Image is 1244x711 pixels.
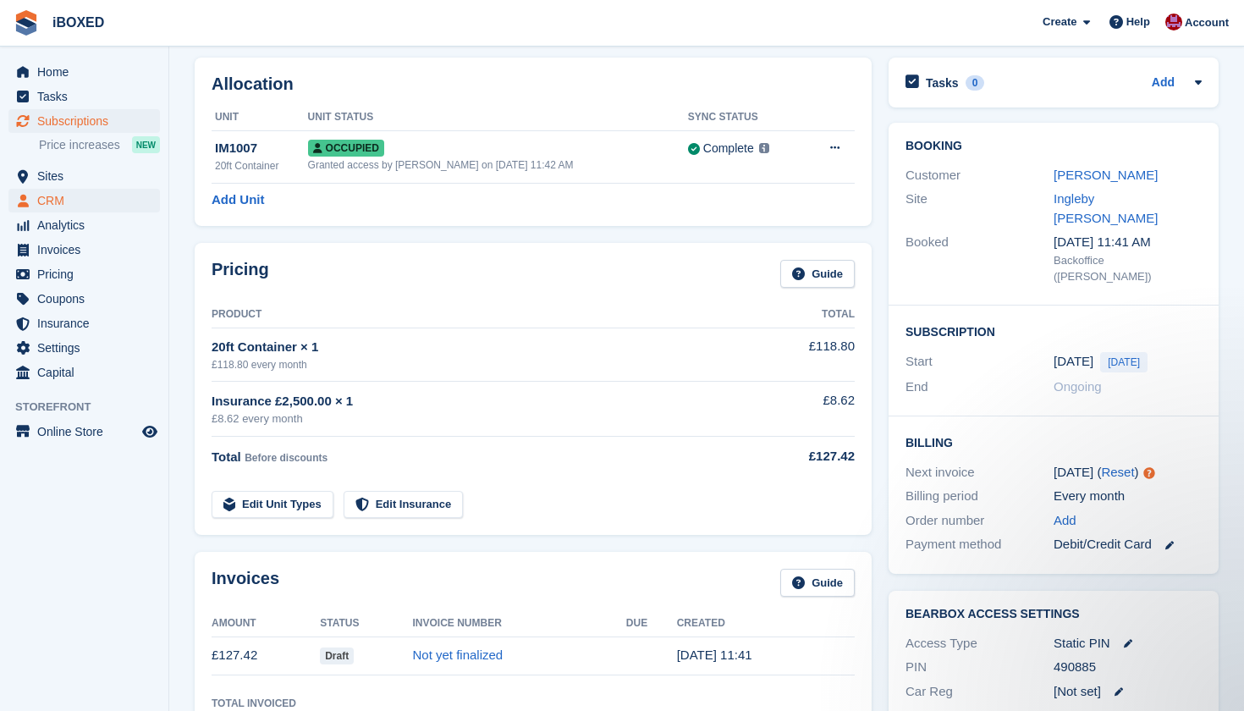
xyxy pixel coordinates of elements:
[677,610,855,637] th: Created
[37,189,139,212] span: CRM
[756,447,855,466] div: £127.42
[1126,14,1150,30] span: Help
[688,104,804,131] th: Sync Status
[8,85,160,108] a: menu
[1165,14,1182,30] img: Amanda Forder
[1185,14,1229,31] span: Account
[1054,535,1202,554] div: Debit/Credit Card
[1054,634,1202,653] div: Static PIN
[37,85,139,108] span: Tasks
[905,511,1054,531] div: Order number
[39,137,120,153] span: Price increases
[905,378,1054,397] div: End
[37,287,139,311] span: Coupons
[1054,379,1102,394] span: Ongoing
[140,422,160,442] a: Preview store
[1101,465,1134,479] a: Reset
[8,311,160,335] a: menu
[1054,168,1158,182] a: [PERSON_NAME]
[412,648,503,662] a: Not yet finalized
[905,608,1202,621] h2: BearBox Access Settings
[905,682,1054,702] div: Car Reg
[926,75,959,91] h2: Tasks
[212,357,756,372] div: £118.80 every month
[320,610,412,637] th: Status
[8,60,160,84] a: menu
[215,139,308,158] div: IM1007
[905,487,1054,506] div: Billing period
[8,287,160,311] a: menu
[15,399,168,416] span: Storefront
[212,411,756,427] div: £8.62 every month
[677,648,752,662] time: 2025-09-30 10:41:39 UTC
[212,569,279,597] h2: Invoices
[344,491,464,519] a: Edit Insurance
[215,158,308,174] div: 20ft Container
[905,322,1202,339] h2: Subscription
[8,164,160,188] a: menu
[212,696,296,711] div: Total Invoiced
[905,233,1054,285] div: Booked
[37,238,139,262] span: Invoices
[37,213,139,237] span: Analytics
[212,301,756,328] th: Product
[905,535,1054,554] div: Payment method
[37,109,139,133] span: Subscriptions
[245,452,328,464] span: Before discounts
[212,491,333,519] a: Edit Unit Types
[37,262,139,286] span: Pricing
[212,260,269,288] h2: Pricing
[756,301,855,328] th: Total
[759,143,769,153] img: icon-info-grey-7440780725fd019a000dd9b08b2336e03edf1995a4989e88bcd33f0948082b44.svg
[212,104,308,131] th: Unit
[8,361,160,384] a: menu
[212,610,320,637] th: Amount
[308,157,688,173] div: Granted access by [PERSON_NAME] on [DATE] 11:42 AM
[1054,658,1202,677] div: 490885
[1054,487,1202,506] div: Every month
[905,352,1054,372] div: Start
[756,328,855,381] td: £118.80
[308,140,384,157] span: Occupied
[308,104,688,131] th: Unit Status
[8,420,160,444] a: menu
[212,637,320,675] td: £127.42
[14,10,39,36] img: stora-icon-8386f47178a22dfd0bd8f6a31ec36ba5ce8667c1dd55bd0f319d3a0aa187defe.svg
[37,311,139,335] span: Insurance
[1054,682,1202,702] div: [Not set]
[905,658,1054,677] div: PIN
[905,433,1202,450] h2: Billing
[1152,74,1175,93] a: Add
[320,648,354,664] span: Draft
[37,420,139,444] span: Online Store
[37,336,139,360] span: Settings
[37,361,139,384] span: Capital
[212,190,264,210] a: Add Unit
[8,189,160,212] a: menu
[905,166,1054,185] div: Customer
[212,449,241,464] span: Total
[46,8,111,36] a: iBOXED
[1054,191,1158,225] a: Ingleby [PERSON_NAME]
[212,74,855,94] h2: Allocation
[1054,511,1076,531] a: Add
[1043,14,1076,30] span: Create
[212,392,756,411] div: Insurance £2,500.00 × 1
[412,610,625,637] th: Invoice Number
[39,135,160,154] a: Price increases NEW
[1142,466,1157,481] div: Tooltip anchor
[905,190,1054,228] div: Site
[780,569,855,597] a: Guide
[905,140,1202,153] h2: Booking
[1054,352,1093,372] time: 2025-09-30 00:00:00 UTC
[1054,463,1202,482] div: [DATE] ( )
[1054,252,1202,285] div: Backoffice ([PERSON_NAME])
[966,75,985,91] div: 0
[37,164,139,188] span: Sites
[1100,352,1148,372] span: [DATE]
[8,109,160,133] a: menu
[905,463,1054,482] div: Next invoice
[37,60,139,84] span: Home
[756,382,855,437] td: £8.62
[132,136,160,153] div: NEW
